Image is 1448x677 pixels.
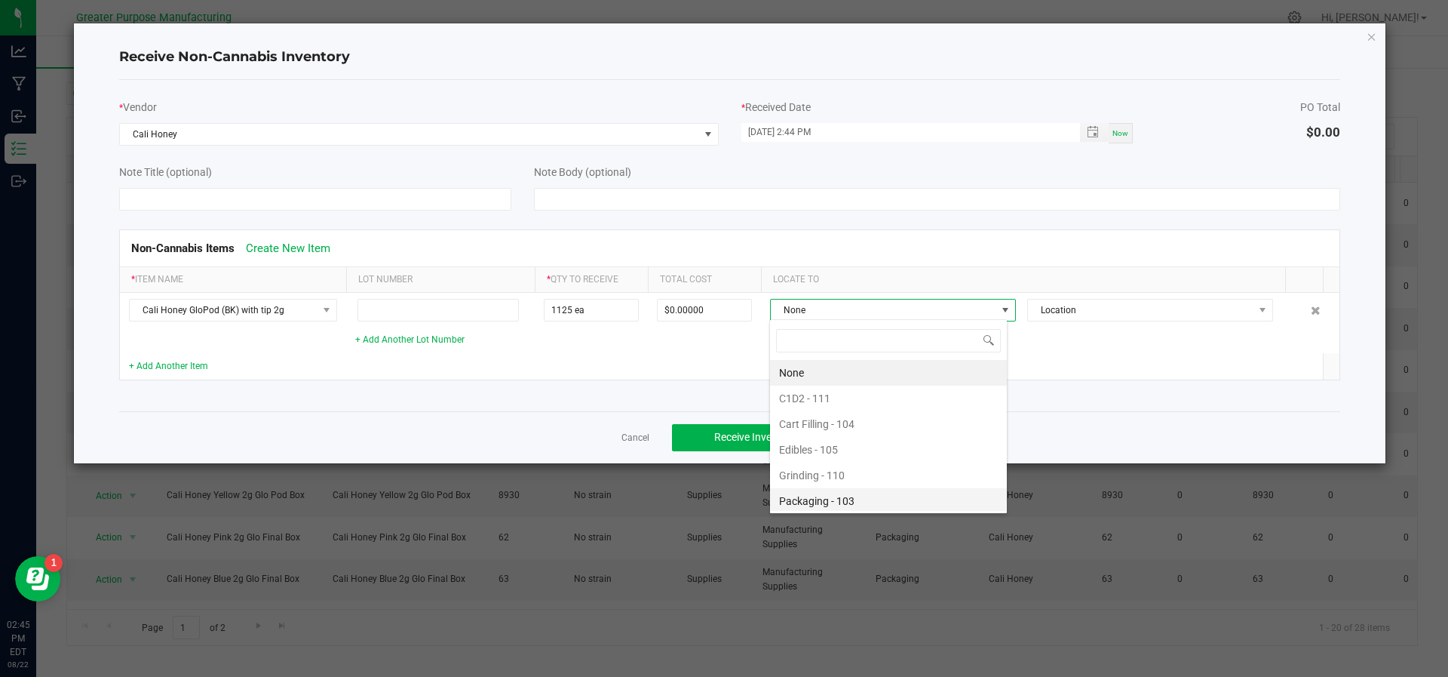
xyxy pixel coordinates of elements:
[770,411,1007,437] li: Cart Filling - 104
[741,100,1134,115] div: Received Date
[770,463,1007,488] li: Grinding - 110
[246,242,330,255] a: Create New Item
[770,488,1007,514] li: Packaging - 103
[1028,300,1253,321] span: Location
[1306,125,1340,140] span: $0.00
[761,267,1286,293] th: Locate To
[534,165,1341,180] div: Note Body (optional)
[1112,129,1128,137] span: Now
[130,300,318,321] span: Cali Honey GloPod (BK) with tip 2g
[129,361,208,371] a: + Add Another Item
[741,123,1064,142] input: MM/dd/yyyy HH:MM a
[770,360,1007,386] li: None
[648,267,761,293] th: Total Cost
[771,300,996,321] span: None
[1367,27,1377,45] button: Close
[621,432,649,445] a: Cancel
[535,267,648,293] th: Qty to Receive
[770,386,1007,411] li: C1D2 - 111
[770,437,1007,463] li: Edibles - 105
[119,100,719,115] div: Vendor
[119,165,511,180] div: Note Title (optional)
[120,267,346,293] th: Item Name
[346,267,535,293] th: Lot Number
[120,124,699,145] span: Cali Honey
[1300,100,1340,115] div: PO Total
[119,48,1341,67] h4: Receive Non-Cannabis Inventory
[672,424,838,451] button: Receive Inventory
[15,556,60,602] iframe: Resource center
[44,554,63,572] iframe: Resource center unread badge
[1080,123,1109,142] span: Toggle popup
[355,334,465,345] a: + Add Another Lot Number
[131,242,235,255] span: Non-Cannabis Items
[714,431,796,443] span: Receive Inventory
